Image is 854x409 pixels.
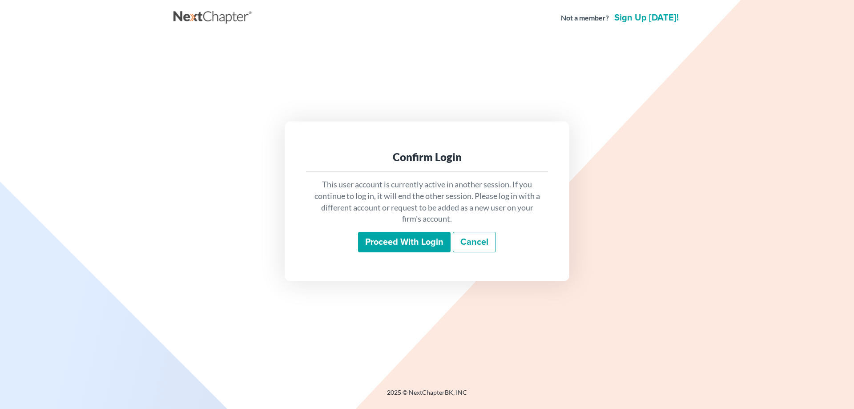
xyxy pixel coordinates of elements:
[173,388,681,404] div: 2025 © NextChapterBK, INC
[313,150,541,164] div: Confirm Login
[358,232,451,252] input: Proceed with login
[561,13,609,23] strong: Not a member?
[453,232,496,252] a: Cancel
[313,179,541,225] p: This user account is currently active in another session. If you continue to log in, it will end ...
[612,13,681,22] a: Sign up [DATE]!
